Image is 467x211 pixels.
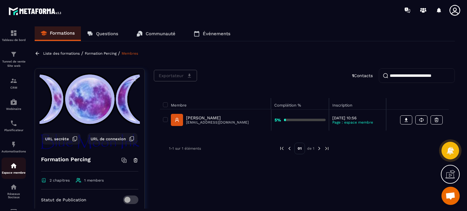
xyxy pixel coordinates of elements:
[42,133,81,145] button: URL secrète
[2,158,26,179] a: automationsautomationsEspace membre
[2,25,26,46] a: formationformationTableau de bord
[2,192,26,199] p: Réseaux Sociaux
[10,98,17,106] img: automations
[186,115,249,120] p: [PERSON_NAME]
[40,73,140,149] img: background
[41,155,91,164] h4: Formation Percing
[188,26,237,41] a: Événements
[10,141,17,148] img: automations
[91,137,126,141] span: URL de connexion
[130,26,182,41] a: Communauté
[287,146,292,151] img: prev
[2,128,26,132] p: Planificateur
[50,30,75,36] p: Formations
[2,73,26,94] a: formationformationCRM
[41,197,86,202] p: Statut de Publication
[43,51,80,56] a: Liste des formations
[10,77,17,84] img: formation
[96,31,118,36] p: Questions
[50,178,70,182] span: 2 chapitres
[352,73,354,78] strong: 1
[88,133,137,145] button: URL de connexion
[2,171,26,174] p: Espace membre
[275,117,281,122] strong: 5%
[84,178,104,182] span: 1 members
[81,26,124,41] a: Questions
[118,50,120,56] span: /
[81,50,83,56] span: /
[2,86,26,89] p: CRM
[203,31,230,36] p: Événements
[35,26,81,41] a: Formations
[2,136,26,158] a: automationsautomationsAutomatisations
[2,60,26,68] p: Tunnel de vente Site web
[122,51,138,56] a: Membres
[171,114,249,126] a: [PERSON_NAME][EMAIL_ADDRESS][DOMAIN_NAME]
[352,73,373,78] p: Contacts
[2,150,26,153] p: Automatisations
[329,98,386,109] th: Inscription
[2,179,26,203] a: social-networksocial-networkRéseaux Sociaux
[10,120,17,127] img: scheduler
[85,51,116,56] a: Formation Percing
[2,46,26,73] a: formationformationTunnel de vente Site web
[45,137,69,141] span: URL secrète
[146,31,175,36] p: Communauté
[10,29,17,37] img: formation
[10,162,17,169] img: automations
[10,183,17,191] img: social-network
[2,38,26,42] p: Tableau de bord
[279,146,285,151] img: prev
[332,116,383,120] p: [DATE] 10:56
[2,94,26,115] a: automationsautomationsWebinaire
[160,98,271,109] th: Membre
[186,120,249,124] p: [EMAIL_ADDRESS][DOMAIN_NAME]
[294,143,305,154] p: 01
[9,5,63,17] img: logo
[441,187,460,205] div: Ouvrir le chat
[324,146,330,151] img: next
[317,146,322,151] img: next
[169,146,201,151] p: 1-1 sur 1 éléments
[332,120,383,124] p: Page : espace membre
[271,98,329,109] th: Complétion %
[2,107,26,111] p: Webinaire
[307,146,314,151] p: de 1
[10,51,17,58] img: formation
[2,115,26,136] a: schedulerschedulerPlanificateur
